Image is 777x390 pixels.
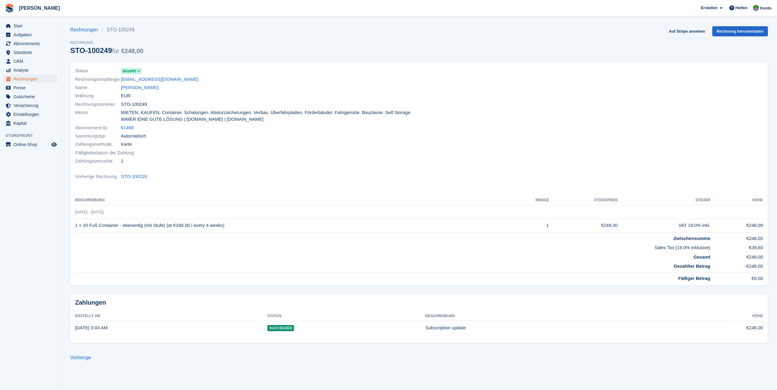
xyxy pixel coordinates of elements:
[75,101,121,108] span: Rechnungsnummer
[710,219,763,232] td: €248,00
[50,141,58,148] a: Vorschau-Shop
[510,195,549,205] th: MENGE
[267,311,425,321] th: Status
[75,133,121,140] span: Sammlungstyp
[75,84,121,91] span: Name
[75,219,510,232] td: 1 × 20 Fuß Container - ebenerdig (mit Stufe) (at €248.00 / every 4 weeks)
[665,321,763,335] td: €248,00
[70,26,102,34] a: Rechnungen
[425,321,665,335] td: Subscription update
[3,101,58,110] a: menu
[75,325,107,330] time: 2025-09-25 01:03:22 UTC
[75,67,121,74] span: Status
[674,236,710,241] strong: Zwischensumme
[121,48,143,54] span: €248,00
[121,84,158,91] a: [PERSON_NAME]
[549,219,618,232] td: €248,00
[3,75,58,83] a: menu
[75,124,121,131] span: Abonnement-ID
[425,311,665,321] th: Beschreibung
[121,67,142,74] a: Bezahlt
[70,46,143,55] div: STO-100249
[75,158,121,165] span: Zahlungsversuche
[70,40,143,46] span: Rechnung
[13,48,50,57] span: Standorte
[3,30,58,39] a: menu
[16,3,62,13] a: [PERSON_NAME]
[710,242,763,251] td: €39,60
[3,92,58,101] a: menu
[701,5,717,11] span: Erstellen
[710,260,763,272] td: -€248,00
[13,30,50,39] span: Aufgaben
[121,141,132,148] span: Karte
[13,75,50,83] span: Rechnungen
[13,140,50,149] span: Online-Shop
[75,242,710,251] td: Sales Tax (19.0% inklusive)
[3,22,58,30] a: menu
[13,110,50,119] span: Einstellungen
[75,210,103,214] span: [DATE] - [DATE]
[75,92,121,99] span: Währung
[121,133,146,140] span: Automatisch
[694,254,710,259] strong: Gesamt
[3,140,58,149] a: Speisekarte
[753,5,759,11] img: Kirsten May-Schäfer
[549,195,618,205] th: Stückpreis
[121,76,198,83] a: [EMAIL_ADDRESS][DOMAIN_NAME]
[13,57,50,66] span: CRM
[674,263,710,269] strong: Gezahlter Betrag
[13,66,50,74] span: Analyse
[70,26,143,34] nav: breadcrumbs
[112,48,119,54] span: für
[712,26,768,36] a: Rechnung herunterladen
[75,195,510,205] th: Beschreibung
[75,173,121,180] span: Vorherige Rechnung
[5,133,61,139] span: Storefront
[735,5,748,11] span: Helfen
[75,311,267,321] th: Erstellt am
[3,84,58,92] a: menu
[13,119,50,127] span: Kapital
[75,149,134,156] span: Fälligkeitsdatum der Zahlung
[710,232,763,242] td: €248,00
[121,173,147,180] a: STO-100220
[75,141,121,148] span: Zahlungsmethode
[13,39,50,48] span: Abonnements
[75,299,763,306] h2: Zahlungen
[618,222,710,229] div: VAT 19.0% inkl.
[13,84,50,92] span: Preise
[13,22,50,30] span: Start
[121,92,131,99] span: EUR
[75,76,121,83] span: Rechnungsempfänger
[121,158,123,165] span: 1
[123,68,136,74] span: Bezahlt
[710,272,763,282] td: €0,00
[3,66,58,74] a: menu
[665,311,763,321] th: Höhe
[710,251,763,261] td: €248,00
[75,109,121,123] span: Memo
[13,101,50,110] span: Versicherung
[13,92,50,101] span: Gutscheine
[710,195,763,205] th: Höhe
[3,57,58,66] a: menu
[3,39,58,48] a: menu
[121,101,147,108] span: STO-100249
[678,276,710,281] strong: Fälliger Betrag
[267,325,294,331] span: Succeeded
[3,119,58,127] a: menu
[3,48,58,57] a: menu
[618,195,710,205] th: Steuer
[121,109,416,123] span: MIETEN. KAUFEN. Container. Schalungen. Absturzsicherungen. Verbau. Überfahrplatten. Förderbänder....
[510,219,549,232] td: 1
[3,110,58,119] a: menu
[666,26,707,36] a: Auf Stripe ansehen
[70,355,91,360] a: Vorherige
[5,4,14,13] img: stora-icon-8386f47178a22dfd0bd8f6a31ec36ba5ce8667c1dd55bd0f319d3a0aa187defe.svg
[121,124,134,131] a: 61468
[760,5,772,11] span: Konto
